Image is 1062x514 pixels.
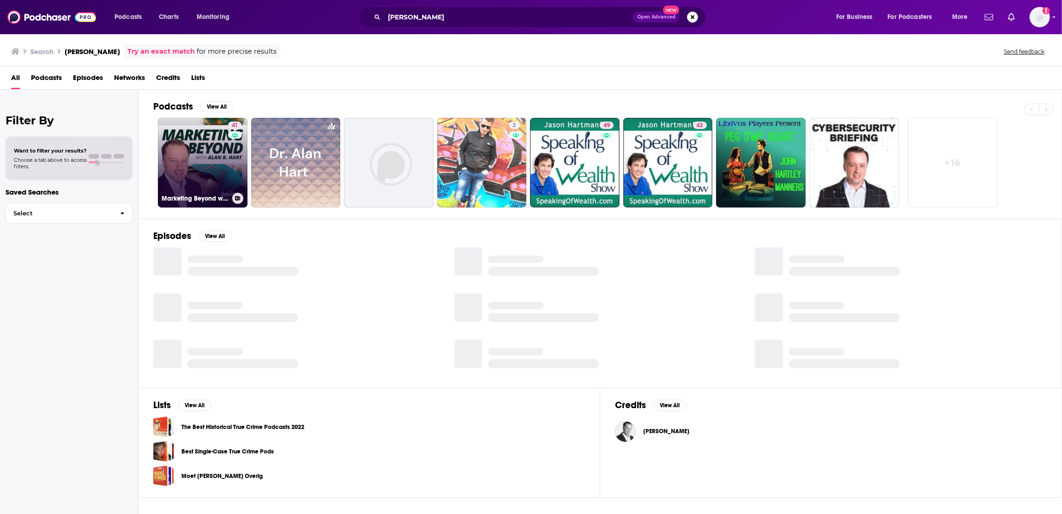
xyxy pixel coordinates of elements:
h2: Podcasts [153,101,193,112]
a: Moet [PERSON_NAME] Overig [181,471,263,481]
span: 49 [603,121,610,130]
button: open menu [830,10,884,24]
a: ListsView All [153,399,211,411]
a: All [11,70,20,89]
span: [PERSON_NAME] [643,428,689,435]
a: Charts [153,10,184,24]
a: The Best Historical True Crime Podcasts 2022 [181,422,304,432]
input: Search podcasts, credits, & more... [384,10,633,24]
span: 41 [232,121,238,130]
a: Show notifications dropdown [1004,9,1019,25]
span: New [663,6,680,14]
button: View All [653,400,687,411]
p: Saved Searches [6,188,133,196]
span: Podcasts [115,11,142,24]
a: 41Marketing Beyond with [PERSON_NAME] [158,118,247,208]
a: 42 [623,118,713,208]
a: Best Single-Case True Crime Pods [153,441,174,462]
a: CreditsView All [615,399,687,411]
span: for more precise results [197,46,277,57]
a: The Best Historical True Crime Podcasts 2022 [153,416,174,437]
button: Select [6,203,133,224]
a: Moet je horen Overig [153,465,174,486]
a: +16 [908,118,998,208]
button: Show profile menu [1030,7,1050,27]
button: View All [199,231,232,242]
span: Open Advanced [637,15,676,19]
a: Episodes [73,70,103,89]
a: Best Single-Case True Crime Pods [181,447,274,457]
a: 49 [600,122,614,129]
span: Choose a tab above to access filters. [14,157,87,170]
a: 2 [437,118,527,208]
span: For Business [836,11,873,24]
button: open menu [946,10,979,24]
button: open menu [882,10,946,24]
a: Lists [191,70,205,89]
span: More [952,11,968,24]
span: Monitoring [197,11,229,24]
h2: Credits [615,399,646,411]
a: Networks [114,70,145,89]
a: Alan Hart [643,428,689,435]
a: Podcasts [31,70,62,89]
a: 41 [228,122,241,129]
svg: Add a profile image [1043,7,1050,14]
a: Show notifications dropdown [981,9,997,25]
span: Select [6,210,113,216]
h2: Lists [153,399,171,411]
a: Try an exact match [127,46,195,57]
h3: Marketing Beyond with [PERSON_NAME] [162,195,229,202]
button: Send feedback [1001,48,1047,55]
span: 2 [513,121,516,130]
a: 2 [509,122,520,129]
button: View All [178,400,211,411]
h3: Search [30,47,54,56]
a: Credits [156,70,180,89]
a: 49 [530,118,620,208]
h2: Episodes [153,230,191,242]
span: Want to filter your results? [14,147,87,154]
span: Logged in as LindaBurns [1030,7,1050,27]
img: Podchaser - Follow, Share and Rate Podcasts [7,8,96,26]
div: Search podcasts, credits, & more... [368,6,715,28]
button: View All [200,101,234,112]
h2: Filter By [6,114,133,127]
a: 42 [693,122,707,129]
img: Alan Hart [615,421,636,442]
button: Open AdvancedNew [633,12,680,23]
h3: [PERSON_NAME] [65,47,120,56]
button: Alan HartAlan Hart [615,416,1047,446]
span: 42 [697,121,703,130]
img: User Profile [1030,7,1050,27]
a: EpisodesView All [153,230,232,242]
span: Charts [159,11,179,24]
button: open menu [108,10,154,24]
span: For Podcasters [888,11,932,24]
a: PodcastsView All [153,101,234,112]
button: open menu [190,10,241,24]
